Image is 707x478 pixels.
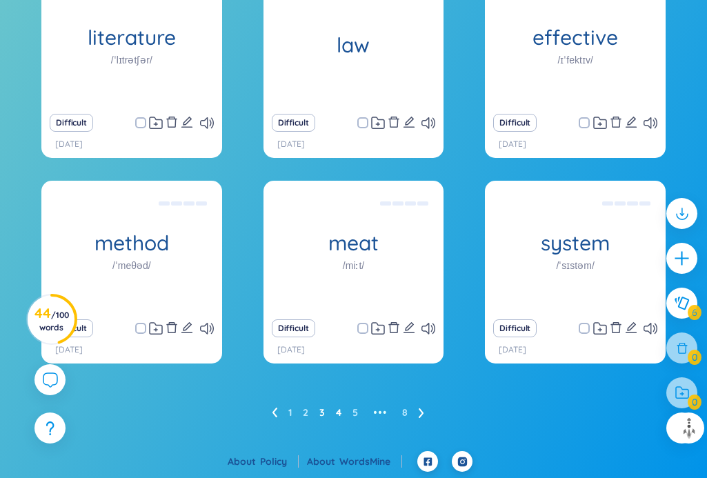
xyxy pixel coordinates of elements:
span: edit [403,321,415,334]
p: [DATE] [499,343,526,357]
h1: law [263,33,444,57]
button: Difficult [493,114,537,132]
h3: 44 [34,308,69,332]
a: 8 [402,402,408,423]
p: [DATE] [277,343,305,357]
a: 5 [352,402,358,423]
h1: literature [41,26,222,50]
button: Difficult [493,319,537,337]
li: 4 [336,401,341,424]
h1: /ɪˈfektɪv/ [557,52,593,68]
button: delete [388,113,400,132]
span: ••• [369,401,391,424]
img: to top [678,417,700,439]
span: edit [625,116,637,128]
li: 1 [288,401,292,424]
span: delete [388,321,400,334]
p: [DATE] [55,138,83,151]
span: delete [610,321,622,334]
button: edit [625,319,637,338]
span: delete [166,116,178,128]
li: Previous Page [272,401,277,424]
span: edit [181,116,193,128]
button: Difficult [272,319,315,337]
span: / 100 words [39,310,69,332]
span: delete [610,116,622,128]
a: 4 [336,402,341,423]
h1: meat [263,231,444,255]
button: delete [166,113,178,132]
button: delete [166,319,178,338]
button: edit [181,319,193,338]
button: edit [403,113,415,132]
span: edit [625,321,637,334]
li: 3 [319,401,325,424]
li: 5 [352,401,358,424]
button: Difficult [272,114,315,132]
h1: /ˈlɪtrətʃər/ [111,52,152,68]
span: delete [166,321,178,334]
h1: /ˈsɪstəm/ [556,258,594,273]
button: edit [403,319,415,338]
h1: system [485,231,666,255]
span: edit [403,116,415,128]
li: 2 [303,401,308,424]
span: edit [181,321,193,334]
span: delete [388,116,400,128]
li: Next Page [419,401,424,424]
a: 1 [288,402,292,423]
a: WordsMine [339,455,402,468]
a: 2 [303,402,308,423]
button: edit [181,113,193,132]
button: Difficult [50,114,93,132]
a: Policy [260,455,299,468]
div: About [307,454,402,469]
li: 8 [402,401,408,424]
h1: /miːt/ [343,258,364,273]
p: [DATE] [55,343,83,357]
h1: method [41,231,222,255]
button: delete [388,319,400,338]
li: Next 5 Pages [369,401,391,424]
div: About [228,454,299,469]
p: [DATE] [499,138,526,151]
button: delete [610,319,622,338]
span: plus [673,250,690,267]
button: delete [610,113,622,132]
a: 3 [319,402,325,423]
button: edit [625,113,637,132]
p: [DATE] [277,138,305,151]
h1: /ˈmeθəd/ [112,258,151,273]
h1: effective [485,26,666,50]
